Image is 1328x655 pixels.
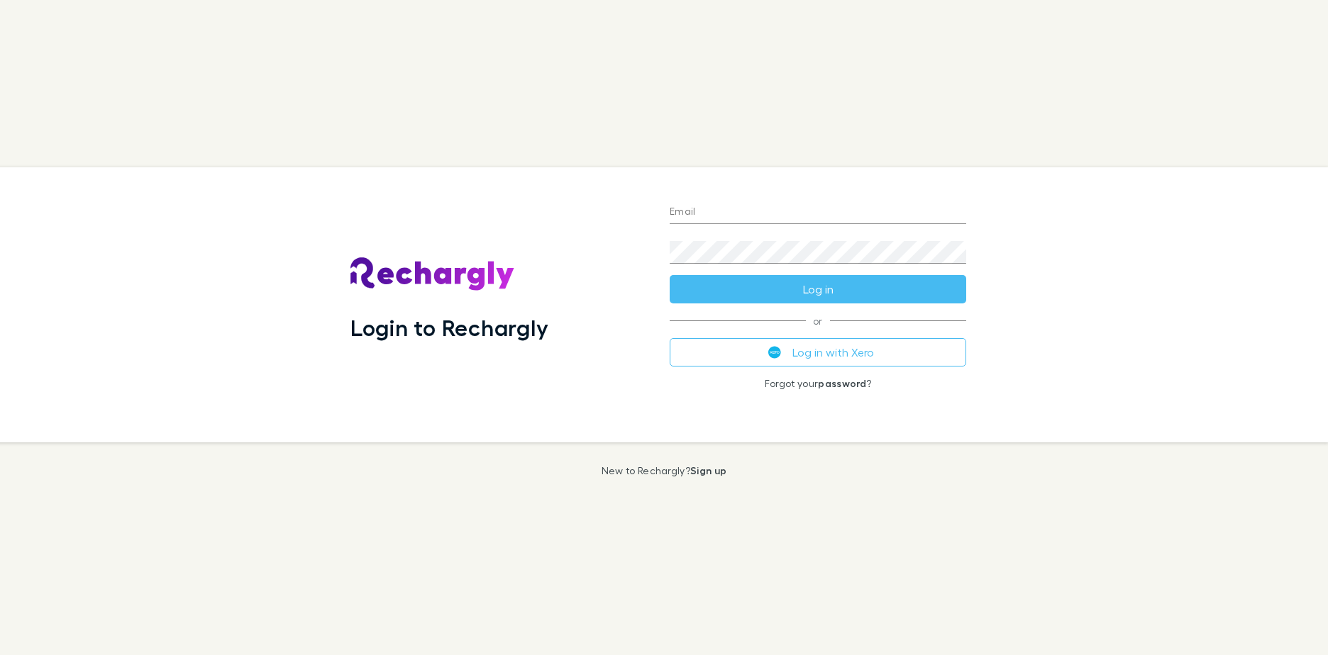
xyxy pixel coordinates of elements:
img: Xero's logo [768,346,781,359]
h1: Login to Rechargly [350,314,548,341]
p: Forgot your ? [670,378,966,389]
button: Log in [670,275,966,303]
button: Log in with Xero [670,338,966,366]
img: Rechargly's Logo [350,257,515,291]
p: New to Rechargly? [602,465,727,476]
a: Sign up [690,464,726,476]
a: password [818,377,866,389]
